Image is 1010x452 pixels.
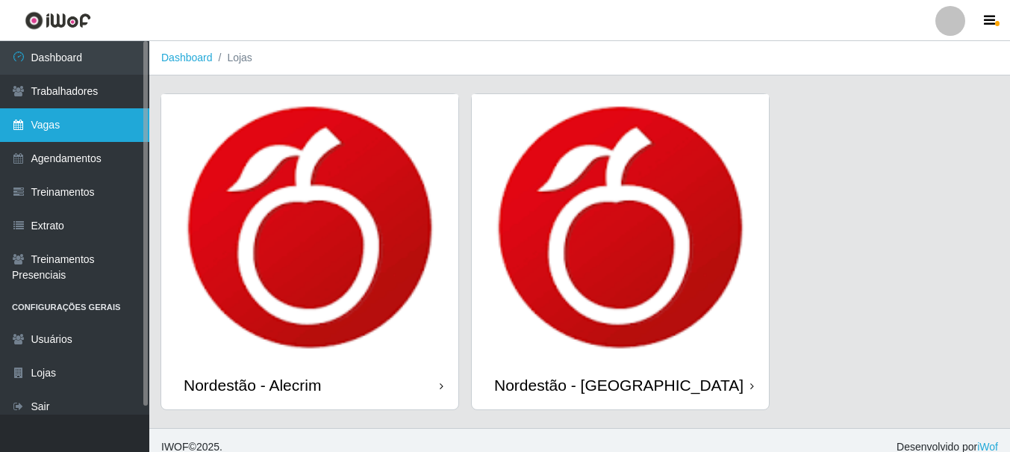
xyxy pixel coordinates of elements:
img: cardImg [472,94,769,361]
img: cardImg [161,94,458,361]
nav: breadcrumb [149,41,1010,75]
div: Nordestão - Alecrim [184,376,321,394]
li: Lojas [213,50,252,66]
div: Nordestão - [GEOGRAPHIC_DATA] [494,376,744,394]
a: Nordestão - Alecrim [161,94,458,409]
a: Dashboard [161,52,213,64]
img: CoreUI Logo [25,11,91,30]
a: Nordestão - [GEOGRAPHIC_DATA] [472,94,769,409]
